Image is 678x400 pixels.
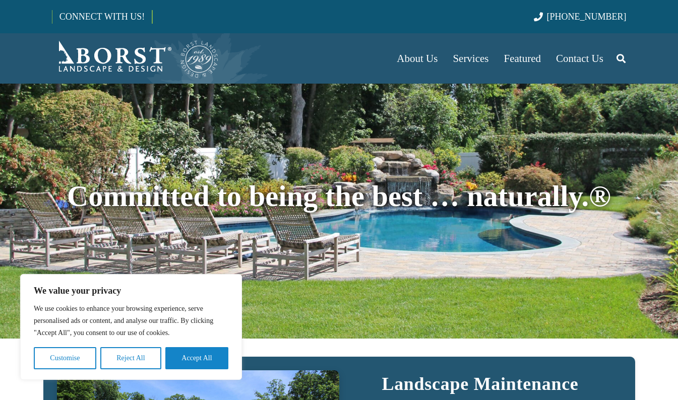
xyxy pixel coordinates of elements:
span: [PHONE_NUMBER] [547,12,627,22]
span: Featured [504,52,541,64]
a: [PHONE_NUMBER] [534,12,626,22]
span: Contact Us [556,52,603,64]
span: Services [453,52,488,64]
a: Search [611,46,631,71]
a: Services [445,33,496,84]
a: About Us [389,33,445,84]
a: Featured [497,33,548,84]
strong: Landscape Maintenance [382,374,578,394]
p: We value your privacy [34,285,228,297]
a: CONNECT WITH US! [52,5,152,29]
p: We use cookies to enhance your browsing experience, serve personalised ads or content, and analys... [34,303,228,339]
button: Reject All [100,347,161,369]
a: Borst-Logo [52,38,219,79]
button: Accept All [165,347,228,369]
span: Committed to being the best … naturally.® [67,180,611,213]
span: About Us [397,52,438,64]
div: We value your privacy [20,274,242,380]
button: Customise [34,347,96,369]
a: Contact Us [548,33,611,84]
